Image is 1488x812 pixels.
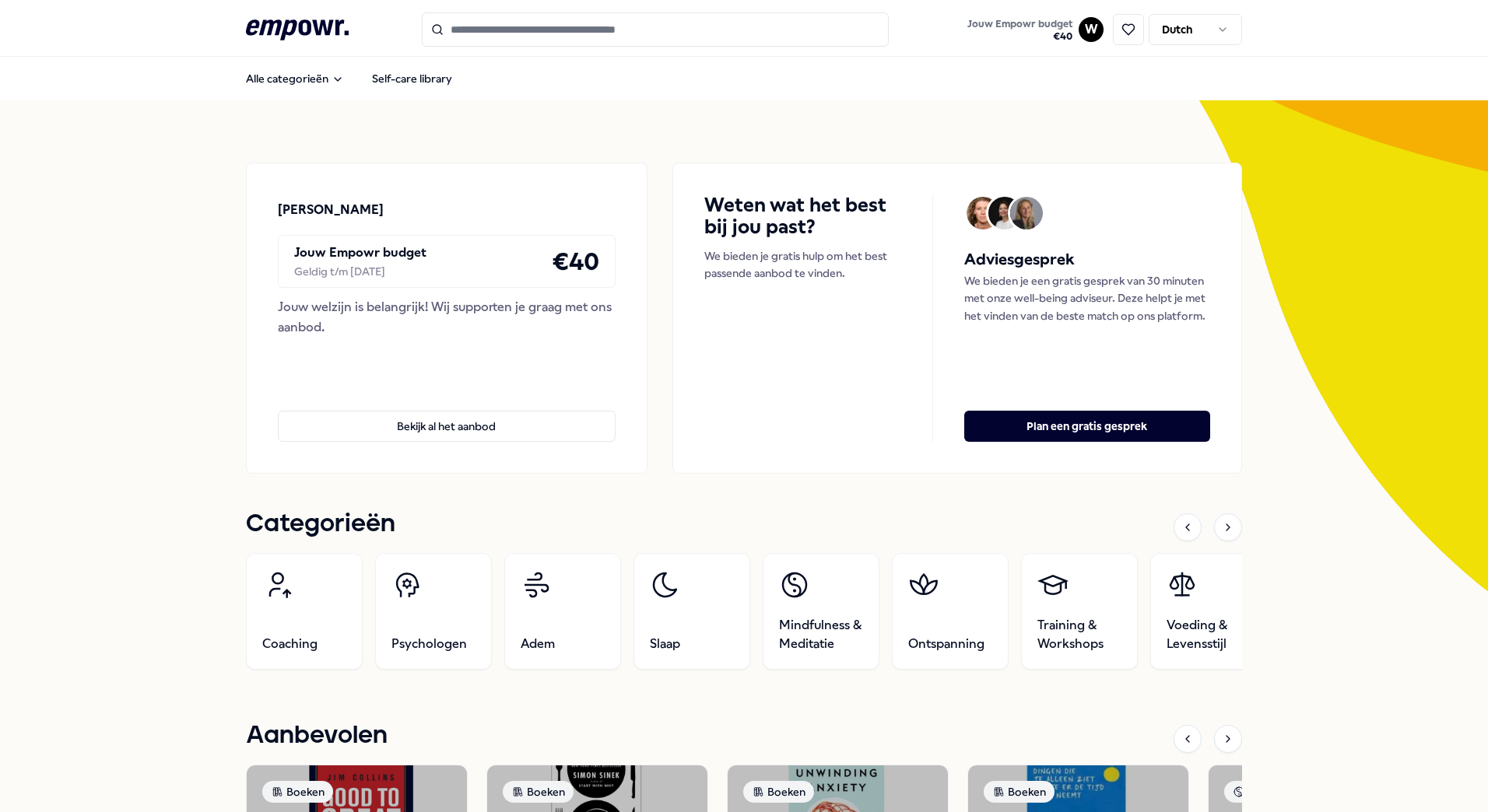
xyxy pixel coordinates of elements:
[1224,781,1379,803] div: Mindfulness & Meditatie
[1079,17,1104,42] button: W
[375,553,492,670] a: Psychologen
[278,411,616,442] button: Bekijk al het aanbod
[967,30,1072,43] span: € 40
[262,635,318,653] span: Coaching
[278,200,384,220] p: [PERSON_NAME]
[1037,616,1121,653] span: Training & Workshops
[763,553,879,670] a: Mindfulness & Meditatie
[294,263,426,280] div: Geldig t/m [DATE]
[650,635,680,653] span: Slaap
[1150,553,1267,670] a: Voeding & Levensstijl
[503,781,574,803] div: Boeken
[391,635,467,653] span: Psychologen
[892,553,1009,670] a: Ontspanning
[246,505,395,544] h1: Categorieën
[504,553,621,670] a: Adem
[233,63,465,94] nav: Main
[964,15,1076,46] button: Jouw Empowr budget€40
[360,63,465,94] a: Self-care library
[1010,197,1043,229] img: Avatar
[967,18,1072,30] span: Jouw Empowr budget
[1167,616,1251,653] span: Voeding & Levensstijl
[294,243,426,263] p: Jouw Empowr budget
[908,635,984,653] span: Ontspanning
[1021,553,1138,670] a: Training & Workshops
[262,781,333,803] div: Boeken
[988,197,1021,229] img: Avatar
[704,194,901,238] h4: Weten wat het best bij jou past?
[967,197,999,229] img: Avatar
[278,386,616,442] a: Bekijk al het aanbod
[246,553,363,670] a: Coaching
[246,716,388,755] h1: Aanbevolen
[964,272,1210,324] p: We bieden je een gratis gesprek van 30 minuten met onze well-being adviseur. Deze helpt je met he...
[633,553,750,670] a: Slaap
[521,635,555,653] span: Adem
[743,781,814,803] div: Boeken
[961,13,1079,46] a: Jouw Empowr budget€40
[552,242,599,281] h4: € 40
[704,247,901,282] p: We bieden je gratis hulp om het best passende aanbod te vinden.
[964,247,1210,272] h5: Adviesgesprek
[422,12,889,47] input: Search for products, categories or subcategories
[984,781,1055,803] div: Boeken
[779,616,863,653] span: Mindfulness & Meditatie
[233,63,356,94] button: Alle categorieën
[278,297,616,337] div: Jouw welzijn is belangrijk! Wij supporten je graag met ons aanbod.
[964,411,1210,442] button: Plan een gratis gesprek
